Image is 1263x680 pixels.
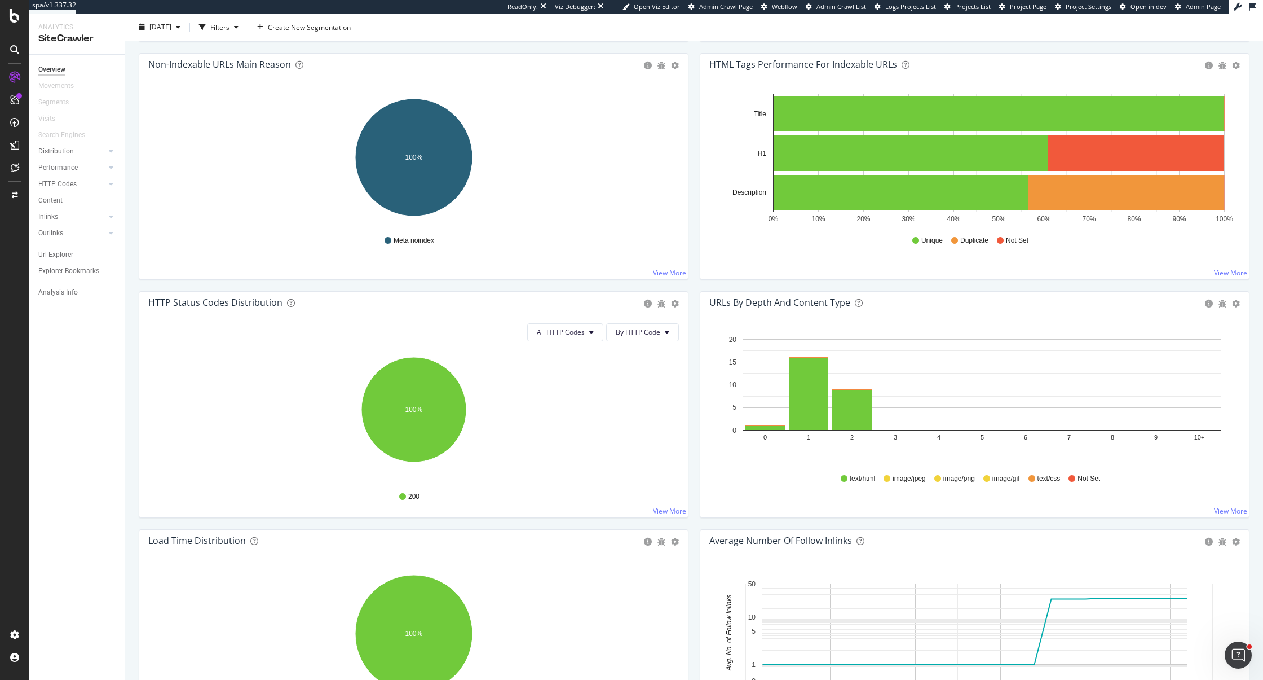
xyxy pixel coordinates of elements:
[38,265,99,277] div: Explorer Bookmarks
[748,580,756,588] text: 50
[732,427,736,435] text: 0
[732,403,736,411] text: 5
[729,336,737,344] text: 20
[657,62,665,69] div: bug
[1130,2,1167,11] span: Open in dev
[1214,506,1247,516] a: View More
[148,350,679,481] svg: A chart.
[748,613,756,621] text: 10
[1082,215,1096,223] text: 70%
[699,2,753,11] span: Admin Crawl Page
[1127,215,1141,223] text: 80%
[38,146,105,157] a: Distribution
[992,474,1020,484] span: image/gif
[709,94,1240,225] svg: A chart.
[1218,62,1226,69] div: bug
[1232,62,1240,69] div: gear
[653,506,686,516] a: View More
[38,96,80,108] a: Segments
[709,297,850,308] div: URLs by Depth and Content Type
[1225,642,1252,669] iframe: Intercom live chat
[955,2,991,11] span: Projects List
[947,215,960,223] text: 40%
[622,2,680,11] a: Open Viz Editor
[616,327,660,337] span: By HTTP Code
[1175,2,1221,11] a: Admin Page
[38,249,117,261] a: Url Explorer
[732,188,766,196] text: Description
[657,538,665,546] div: bug
[816,2,866,11] span: Admin Crawl List
[850,474,875,484] span: text/html
[1010,2,1046,11] span: Project Page
[709,59,897,70] div: HTML Tags Performance for Indexable URLs
[752,628,756,635] text: 5
[149,22,171,32] span: 2025 Sep. 18th
[38,129,96,141] a: Search Engines
[981,434,984,441] text: 5
[807,434,810,441] text: 1
[38,162,105,174] a: Performance
[38,113,55,125] div: Visits
[725,595,733,672] text: Avg. No. of Follow Inlinks
[1037,215,1050,223] text: 60%
[885,2,936,11] span: Logs Projects List
[507,2,538,11] div: ReadOnly:
[811,215,825,223] text: 10%
[134,18,185,36] button: [DATE]
[1154,434,1158,441] text: 9
[729,358,737,366] text: 15
[253,18,355,36] button: Create New Segmentation
[1205,62,1213,69] div: circle-info
[38,129,85,141] div: Search Engines
[148,94,679,225] svg: A chart.
[1205,300,1213,308] div: circle-info
[38,162,78,174] div: Performance
[38,178,105,190] a: HTTP Codes
[763,434,767,441] text: 0
[992,215,1005,223] text: 50%
[893,474,926,484] span: image/jpeg
[902,215,915,223] text: 30%
[1218,538,1226,546] div: bug
[644,538,652,546] div: circle-info
[1006,236,1028,245] span: Not Set
[729,381,737,389] text: 10
[38,249,73,261] div: Url Explorer
[38,146,74,157] div: Distribution
[644,300,652,308] div: circle-info
[1232,538,1240,546] div: gear
[606,323,679,341] button: By HTTP Code
[1120,2,1167,11] a: Open in dev
[671,538,679,546] div: gear
[38,211,58,223] div: Inlinks
[38,287,117,299] a: Analysis Info
[688,2,753,11] a: Admin Crawl Page
[754,110,767,118] text: Title
[671,300,679,308] div: gear
[758,150,767,157] text: H1
[1024,434,1027,441] text: 6
[937,434,940,441] text: 4
[894,434,897,441] text: 3
[671,62,679,69] div: gear
[527,323,603,341] button: All HTTP Codes
[38,178,77,190] div: HTTP Codes
[38,265,117,277] a: Explorer Bookmarks
[405,153,423,161] text: 100%
[1214,268,1247,278] a: View More
[943,474,975,484] span: image/png
[644,62,652,69] div: circle-info
[268,22,351,32] span: Create New Segmentation
[195,18,243,36] button: Filters
[1186,2,1221,11] span: Admin Page
[38,64,65,76] div: Overview
[405,406,423,414] text: 100%
[148,59,291,70] div: Non-Indexable URLs Main Reason
[921,236,943,245] span: Unique
[709,332,1240,463] svg: A chart.
[653,268,686,278] a: View More
[38,227,63,239] div: Outlinks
